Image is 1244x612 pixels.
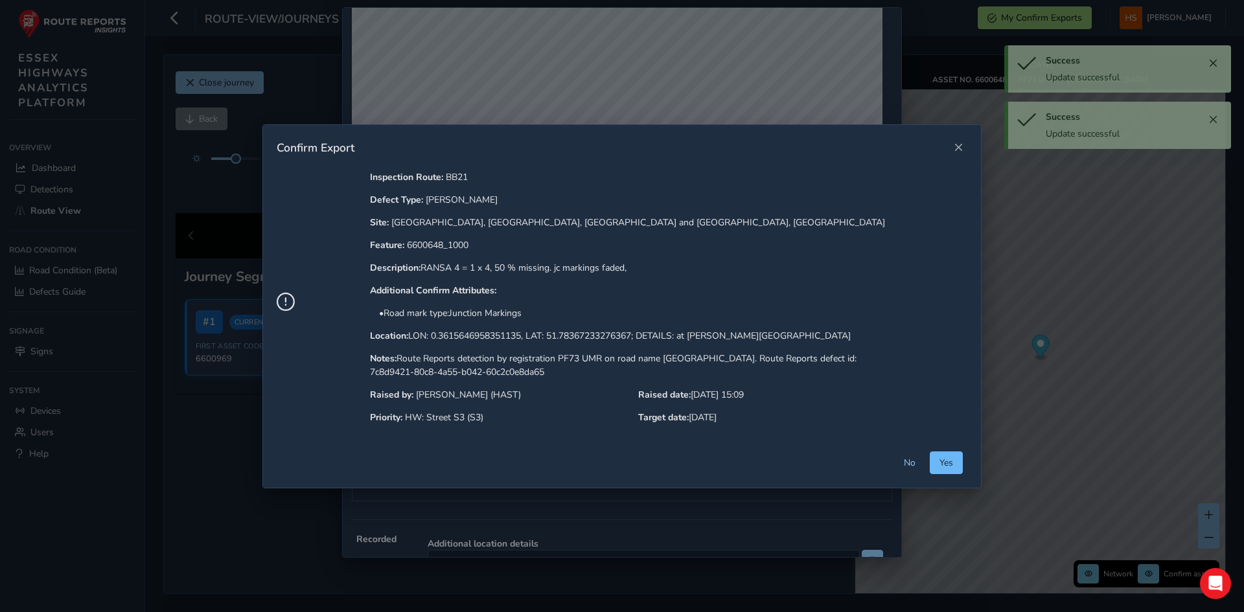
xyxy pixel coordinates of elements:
p: BB21 [370,170,901,184]
strong: Raised by: [370,389,413,401]
p: [PERSON_NAME] (HAST) [370,388,633,402]
p: [DATE] [638,411,901,433]
strong: Priority: [370,411,402,424]
p: LON: 0.3615646958351135, LAT: 51.78367233276367; DETAILS: at [PERSON_NAME][GEOGRAPHIC_DATA] [370,329,901,343]
strong: Raised date: [638,389,691,401]
span: No [904,457,916,469]
span: Yes [939,457,953,469]
strong: Location: [370,330,408,342]
strong: Site: [370,216,389,229]
strong: Additional Confirm Attributes: [370,284,496,297]
p: [GEOGRAPHIC_DATA], [GEOGRAPHIC_DATA], [GEOGRAPHIC_DATA] and [GEOGRAPHIC_DATA], [GEOGRAPHIC_DATA] [370,216,901,229]
strong: Target date: [638,411,689,424]
p: RANSA 4 = 1 x 4, 50 % missing. jc markings faded, [370,261,901,275]
button: Yes [930,451,963,474]
strong: Notes: [370,352,397,365]
button: Close [949,139,967,157]
strong: Description: [370,262,420,274]
strong: Defect Type: [370,194,423,206]
p: [PERSON_NAME] [370,193,901,207]
button: No [894,451,925,474]
p: 6600648_1000 [370,238,901,252]
div: Confirm Export [277,140,949,155]
strong: Inspection Route: [370,171,443,183]
div: Open Intercom Messenger [1200,568,1231,599]
p: • Road mark type : Junction Markings [379,306,901,320]
p: Route Reports detection by registration PF73 UMR on road name [GEOGRAPHIC_DATA]. Route Reports de... [370,352,901,379]
p: [DATE] 15:09 [638,388,901,411]
p: HW: Street S3 (S3) [370,411,633,424]
strong: Feature: [370,239,404,251]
